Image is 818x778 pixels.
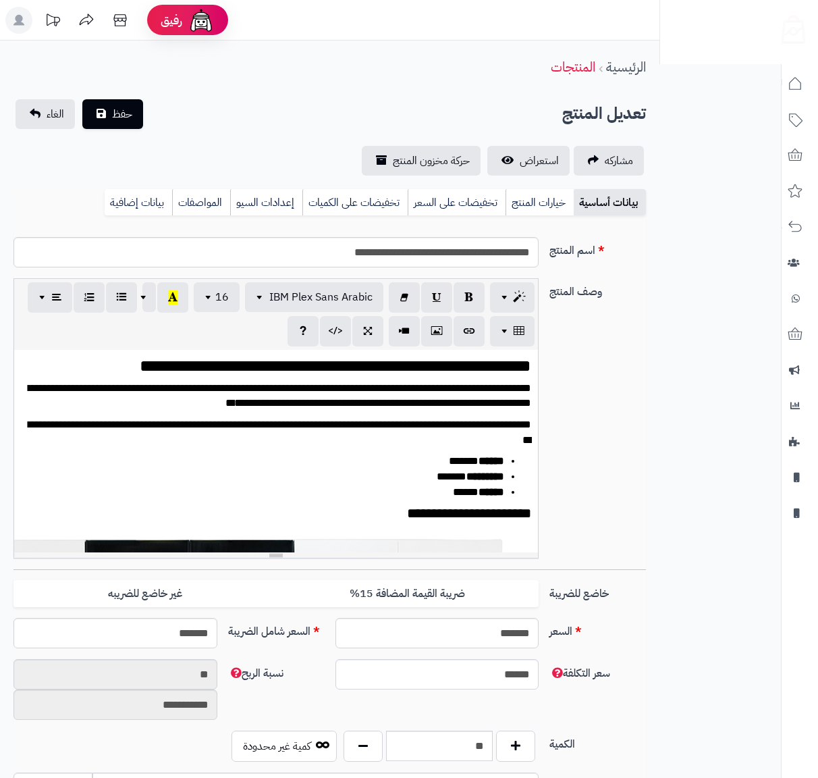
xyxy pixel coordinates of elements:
label: وصف المنتج [544,278,651,300]
button: 16 [194,282,240,312]
span: IBM Plex Sans Arabic [269,289,373,305]
h2: تعديل المنتج [562,100,646,128]
img: logo [773,10,805,44]
span: حفظ [112,106,132,122]
a: بيانات إضافية [105,189,172,216]
a: خيارات المنتج [506,189,574,216]
label: السعر شامل الضريبة [223,618,330,640]
a: تخفيضات على الكميات [302,189,408,216]
a: مشاركه [574,146,644,176]
button: حفظ [82,99,143,129]
a: إعدادات السيو [230,189,302,216]
a: استعراض [487,146,570,176]
span: سعر التكلفة [549,665,610,681]
span: حركة مخزون المنتج [393,153,470,169]
label: غير خاضع للضريبه [13,580,276,608]
button: IBM Plex Sans Arabic [245,282,383,312]
a: تحديثات المنصة [36,7,70,37]
label: الكمية [544,731,651,752]
a: الرئيسية [606,57,646,77]
span: الغاء [47,106,64,122]
a: الغاء [16,99,75,129]
a: المواصفات [172,189,230,216]
label: ضريبة القيمة المضافة 15% [276,580,539,608]
label: خاضع للضريبة [544,580,651,602]
span: 16 [215,289,229,305]
label: السعر [544,618,651,640]
a: تخفيضات على السعر [408,189,506,216]
a: حركة مخزون المنتج [362,146,481,176]
span: مشاركه [605,153,633,169]
span: استعراض [520,153,559,169]
img: ai-face.png [188,7,215,34]
label: اسم المنتج [544,237,651,259]
a: بيانات أساسية [574,189,646,216]
a: المنتجات [551,57,595,77]
span: رفيق [161,12,182,28]
span: نسبة الربح [228,665,283,681]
